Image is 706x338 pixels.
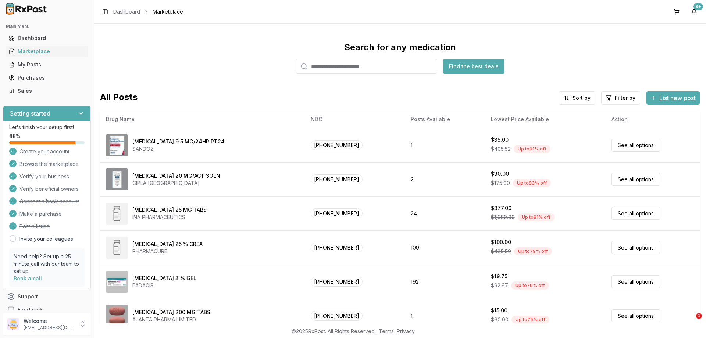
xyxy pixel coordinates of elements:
[344,41,456,53] div: Search for any medication
[18,306,43,313] span: Feedback
[491,214,515,221] span: $1,950.00
[696,313,702,319] span: 1
[611,207,660,220] a: See all options
[132,145,225,153] div: SANDOZ
[491,239,511,246] div: $100.00
[405,162,485,196] td: 2
[491,248,511,255] span: $485.50
[106,237,128,259] img: Methyl Salicylate 25 % CREA
[6,58,88,71] a: My Posts
[405,196,485,230] td: 24
[19,198,79,205] span: Connect a bank account
[514,145,550,153] div: Up to 91 % off
[132,206,207,214] div: [MEDICAL_DATA] 25 MG TABS
[659,94,696,102] span: List new post
[397,328,415,334] a: Privacy
[132,240,203,248] div: [MEDICAL_DATA] 25 % CREA
[513,179,551,187] div: Up to 83 % off
[511,281,549,290] div: Up to 79 % off
[9,61,85,68] div: My Posts
[3,290,91,303] button: Support
[6,45,88,58] a: Marketplace
[9,124,85,131] p: Let's finish your setup first!
[491,204,511,212] div: $377.00
[491,179,510,187] span: $175.00
[485,110,606,128] th: Lowest Price Available
[518,213,555,221] div: Up to 81 % off
[3,72,91,84] button: Purchases
[615,94,635,102] span: Filter by
[3,303,91,316] button: Feedback
[491,316,509,323] span: $60.00
[6,84,88,98] a: Sales
[311,140,363,150] span: [PHONE_NUMBER]
[113,8,140,15] a: Dashboard
[6,23,88,29] h2: Main Menu
[19,185,79,193] span: Verify beneficial owners
[113,8,183,15] nav: breadcrumb
[19,223,50,230] span: Post a listing
[132,172,220,179] div: [MEDICAL_DATA] 20 MG/ACT SOLN
[491,170,509,178] div: $30.00
[305,110,404,128] th: NDC
[3,32,91,44] button: Dashboard
[132,248,203,255] div: PHARMACURE
[19,210,62,218] span: Make a purchase
[491,273,507,280] div: $19.75
[311,277,363,287] span: [PHONE_NUMBER]
[573,94,591,102] span: Sort by
[511,316,549,324] div: Up to 75 % off
[19,160,79,168] span: Browse the marketplace
[311,208,363,218] span: [PHONE_NUMBER]
[693,3,703,10] div: 9+
[3,59,91,70] button: My Posts
[100,110,305,128] th: Drug Name
[14,275,42,281] a: Book a call
[379,328,394,334] a: Terms
[6,71,88,84] a: Purchases
[311,311,363,321] span: [PHONE_NUMBER]
[106,271,128,293] img: Diclofenac Sodium 3 % GEL
[405,110,485,128] th: Posts Available
[405,265,485,299] td: 192
[132,309,210,316] div: [MEDICAL_DATA] 200 MG TABS
[311,243,363,252] span: [PHONE_NUMBER]
[24,325,75,331] p: [EMAIL_ADDRESS][DOMAIN_NAME]
[9,48,85,55] div: Marketplace
[7,318,19,330] img: User avatar
[491,136,509,143] div: $35.00
[9,87,85,95] div: Sales
[3,3,50,15] img: RxPost Logo
[491,307,507,314] div: $15.00
[9,132,21,140] span: 88 %
[9,109,50,118] h3: Getting started
[405,128,485,162] td: 1
[611,275,660,288] a: See all options
[9,34,85,42] div: Dashboard
[311,174,363,184] span: [PHONE_NUMBER]
[601,91,640,105] button: Filter by
[3,46,91,57] button: Marketplace
[3,85,91,97] button: Sales
[514,247,552,255] div: Up to 79 % off
[14,253,80,275] p: Need help? Set up a 25 minute call with our team to set up.
[132,275,196,282] div: [MEDICAL_DATA] 3 % GEL
[611,241,660,254] a: See all options
[132,179,220,187] div: CIPLA [GEOGRAPHIC_DATA]
[19,173,69,180] span: Verify your business
[611,173,660,186] a: See all options
[132,316,210,323] div: AJANTA PHARMA LIMITED
[132,214,207,221] div: INA PHARMACEUTICS
[9,74,85,81] div: Purchases
[646,95,700,102] a: List new post
[19,235,73,243] a: Invite your colleagues
[132,282,196,289] div: PADAGIS
[132,138,225,145] div: [MEDICAL_DATA] 9.5 MG/24HR PT24
[6,32,88,45] a: Dashboard
[611,309,660,322] a: See all options
[688,6,700,18] button: 9+
[606,110,700,128] th: Action
[106,305,128,327] img: Entacapone 200 MG TABS
[106,203,128,225] img: Diclofenac Potassium 25 MG TABS
[24,317,75,325] p: Welcome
